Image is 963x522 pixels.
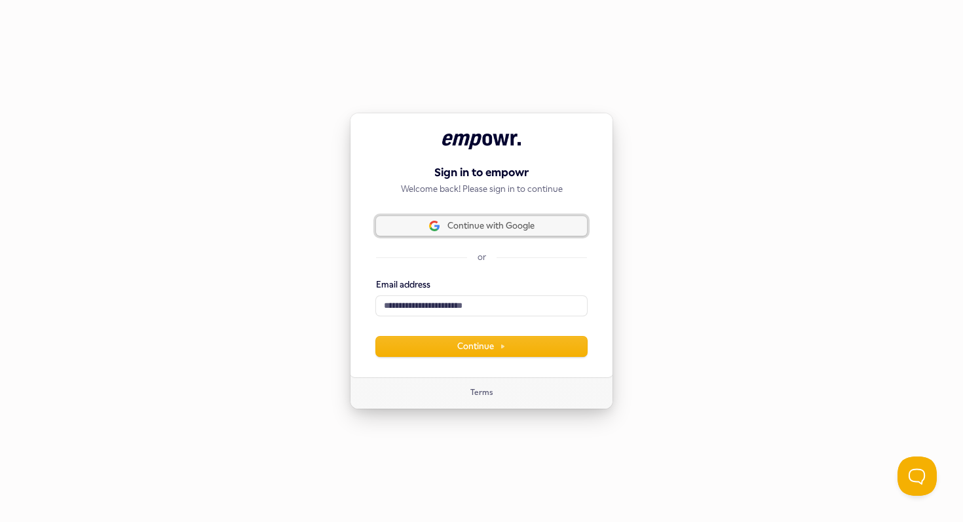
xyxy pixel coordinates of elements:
[442,134,521,149] img: empowr
[897,457,937,496] iframe: Help Scout Beacon - Open
[376,183,587,195] p: Welcome back! Please sign in to continue
[457,341,506,352] span: Continue
[376,165,587,181] h1: Sign in to empowr
[376,216,587,236] button: Sign in with GoogleContinue with Google
[470,388,493,398] a: Terms
[376,279,430,291] label: Email address
[429,221,440,231] img: Sign in with Google
[478,252,486,263] p: or
[447,220,535,232] span: Continue with Google
[376,337,587,356] button: Continue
